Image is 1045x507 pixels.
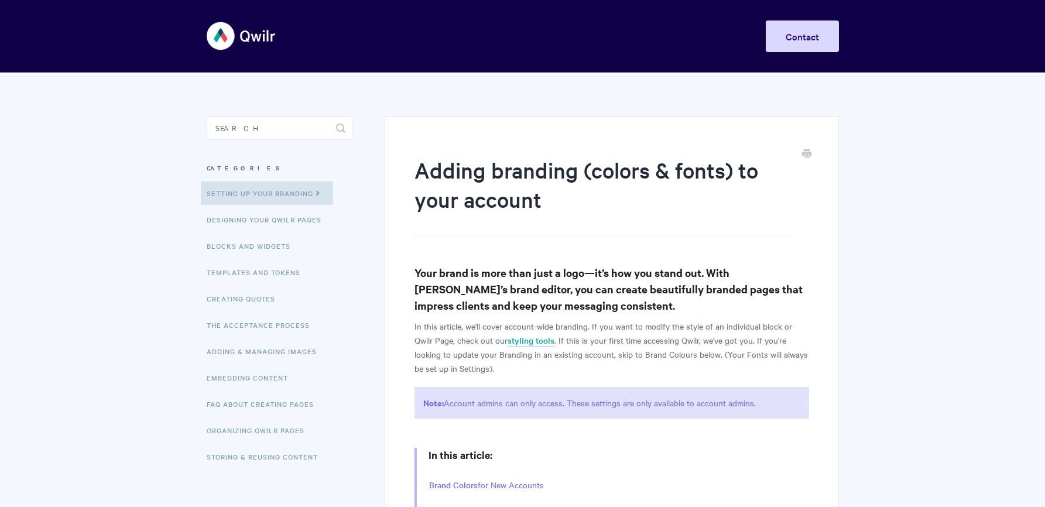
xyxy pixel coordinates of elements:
[207,208,330,231] a: Designing Your Qwilr Pages
[207,340,326,363] a: Adding & Managing Images
[429,476,808,494] li: for New Accounts
[414,155,791,235] h1: Adding branding (colors & fonts) to your account
[414,387,808,419] p: Account admins can only access. These settings are only available to account admins.
[423,396,444,409] strong: Note:
[429,448,492,462] strong: In this article:
[207,313,318,337] a: The Acceptance Process
[207,14,276,58] img: Qwilr Help Center
[207,419,313,442] a: Organizing Qwilr Pages
[207,366,297,389] a: Embedding Content
[207,392,323,416] a: FAQ About Creating Pages
[207,445,327,468] a: Storing & Reusing Content
[766,20,839,52] a: Contact
[429,479,478,492] a: Brand Colors
[207,287,284,310] a: Creating Quotes
[201,181,333,205] a: Setting up your Branding
[207,234,299,258] a: Blocks and Widgets
[414,265,808,314] h3: Your brand is more than just a logo—it’s how you stand out. With [PERSON_NAME]’s brand editor, yo...
[207,117,352,140] input: Search
[414,319,808,375] p: In this article, we'll cover account-wide branding. If you want to modify the style of an individ...
[802,148,811,161] a: Print this Article
[207,157,352,179] h3: Categories
[207,261,309,284] a: Templates and Tokens
[508,334,554,347] a: styling tools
